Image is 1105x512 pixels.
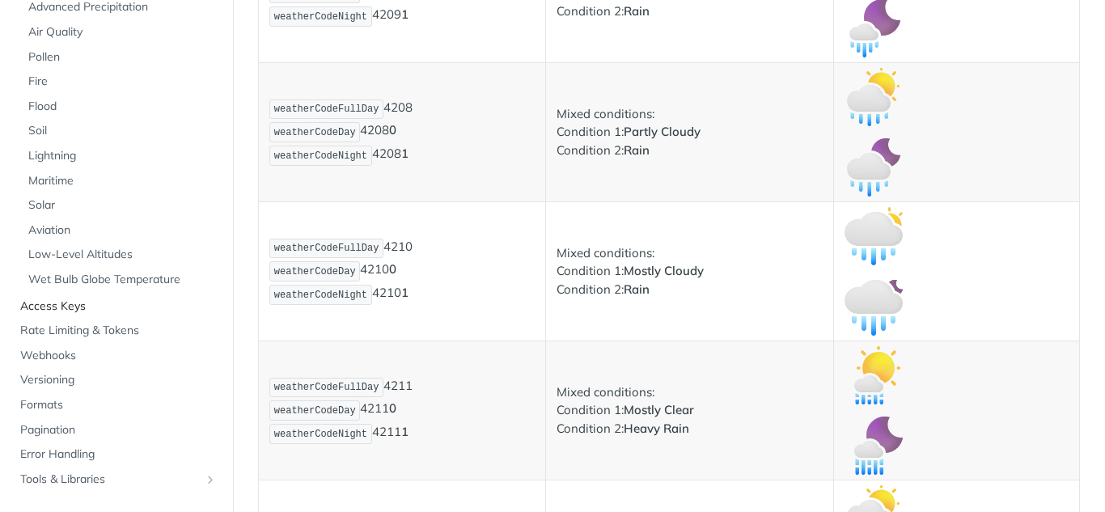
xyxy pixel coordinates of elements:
a: Lightning [20,144,221,168]
strong: 0 [389,401,396,417]
strong: Mostly Clear [624,402,694,417]
span: Solar [28,197,217,214]
p: Mixed conditions: Condition 1: Condition 2: [557,244,822,299]
img: partly_cloudy_rain_day [845,68,903,126]
a: Flood [20,95,221,119]
strong: 1 [401,286,409,301]
span: weatherCodeFullDay [274,104,379,115]
span: Error Handling [20,446,217,463]
strong: 0 [389,262,396,277]
a: Fire [20,70,221,94]
span: Webhooks [20,348,217,364]
a: Pollen [20,45,221,70]
a: Pagination [12,418,221,442]
a: Access Keys [12,294,221,319]
img: partly_cloudy_rain_night [845,138,903,197]
strong: Rain [624,142,650,158]
span: Expand image [845,437,903,452]
img: mostly_clear_heavy_rain_day [845,346,903,404]
a: Webhooks [12,344,221,368]
span: weatherCodeDay [274,266,356,277]
span: Expand image [845,227,903,243]
a: Air Quality [20,20,221,44]
a: Solar [20,193,221,218]
span: Low-Level Altitudes [28,247,217,263]
span: weatherCodeDay [274,127,356,138]
a: Wet Bulb Globe Temperature [20,268,221,292]
span: Pollen [28,49,217,66]
span: Expand image [845,159,903,174]
p: 4208 4208 4208 [269,98,535,167]
a: Versioning [12,368,221,392]
span: weatherCodeNight [274,150,367,162]
span: Air Quality [28,24,217,40]
strong: 0 [389,123,396,138]
span: Formats [20,397,217,413]
span: Access Keys [20,298,217,315]
a: Rate Limiting & Tokens [12,319,221,343]
img: mostly_cloudy_rain_night [845,277,903,336]
span: weatherCodeNight [274,11,367,23]
button: Show subpages for Tools & Libraries [204,473,217,486]
p: Mixed conditions: Condition 1: Condition 2: [557,383,822,438]
span: Expand image [845,19,903,35]
a: Formats [12,393,221,417]
span: Fire [28,74,217,90]
span: Lightning [28,148,217,164]
strong: Partly Cloudy [624,124,701,139]
span: Versioning [20,372,217,388]
img: mostly_clear_heavy_rain_night [845,417,903,475]
a: Soil [20,119,221,143]
strong: 1 [401,146,409,162]
a: Maritime [20,169,221,193]
a: Low-Level Altitudes [20,243,221,267]
span: weatherCodeNight [274,429,367,440]
span: weatherCodeNight [274,290,367,301]
span: Expand image [845,298,903,313]
strong: 1 [401,7,409,23]
span: weatherCodeDay [274,405,356,417]
span: Pagination [20,422,217,438]
span: Aviation [28,222,217,239]
p: 4210 4210 4210 [269,237,535,307]
img: mostly_cloudy_rain_day [845,207,903,265]
span: Soil [28,123,217,139]
strong: Mostly Cloudy [624,263,704,278]
span: Rate Limiting & Tokens [20,323,217,339]
span: weatherCodeFullDay [274,243,379,254]
a: Tools & LibrariesShow subpages for Tools & Libraries [12,468,221,492]
a: Aviation [20,218,221,243]
span: weatherCodeFullDay [274,382,379,393]
strong: Heavy Rain [624,421,689,436]
span: Flood [28,99,217,115]
a: Error Handling [12,442,221,467]
span: Wet Bulb Globe Temperature [28,272,217,288]
span: Expand image [845,366,903,382]
strong: 1 [401,425,409,440]
strong: Rain [624,3,650,19]
span: Expand image [845,88,903,104]
strong: Rain [624,281,650,297]
span: Maritime [28,173,217,189]
p: Mixed conditions: Condition 1: Condition 2: [557,105,822,160]
span: Tools & Libraries [20,472,200,488]
p: 4211 4211 4211 [269,376,535,446]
